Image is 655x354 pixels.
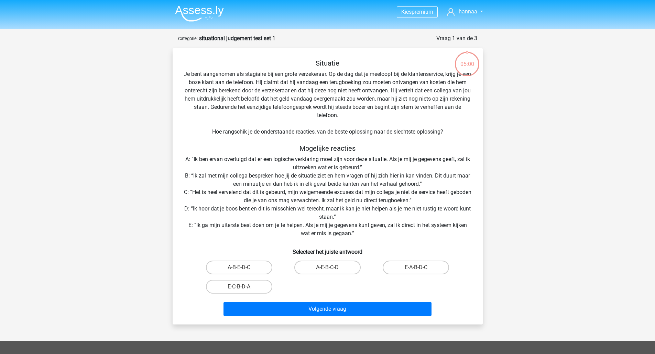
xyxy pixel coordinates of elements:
div: 05:00 [454,51,480,68]
label: E-A-B-D-C [383,261,449,274]
label: A-E-B-C-D [294,261,361,274]
h5: Mogelijke reacties [184,144,472,152]
a: Kiespremium [397,7,437,16]
div: Vraag 1 van de 3 [436,34,477,43]
img: Assessly [175,5,224,22]
span: Kies [401,9,412,15]
h5: Situatie [184,59,472,67]
label: A-B-E-D-C [206,261,272,274]
button: Volgende vraag [223,302,432,316]
a: hannaa [444,8,485,16]
small: Categorie: [178,36,198,41]
h6: Selecteer het juiste antwoord [184,243,472,255]
strong: situational judgement test set 1 [199,35,275,42]
div: Je bent aangenomen als stagiaire bij een grote verzekeraar. Op de dag dat je meeloopt bij de klan... [175,59,480,319]
label: E-C-B-D-A [206,280,272,294]
span: premium [412,9,433,15]
span: hannaa [459,8,477,15]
